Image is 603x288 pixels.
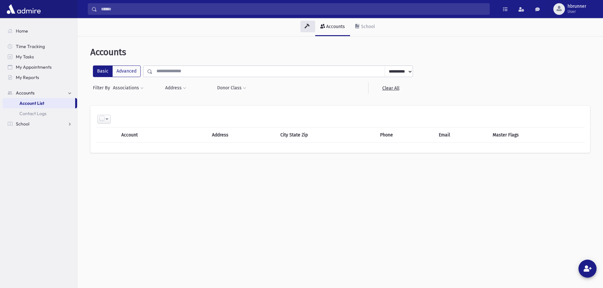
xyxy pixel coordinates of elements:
[435,127,489,142] th: Email
[568,9,586,14] span: User
[16,28,28,34] span: Home
[276,127,376,142] th: City State Zip
[3,72,77,83] a: My Reports
[360,24,375,29] div: School
[16,90,35,96] span: Accounts
[19,111,46,116] span: Contact Logs
[325,24,345,29] div: Accounts
[93,84,113,91] span: Filter By
[217,82,246,94] button: Donor Class
[93,65,113,77] label: Basic
[3,88,77,98] a: Accounts
[3,119,77,129] a: School
[350,18,380,36] a: School
[208,127,277,142] th: Address
[3,52,77,62] a: My Tasks
[3,108,77,119] a: Contact Logs
[16,74,39,80] span: My Reports
[16,54,34,60] span: My Tasks
[3,62,77,72] a: My Appointments
[117,127,186,142] th: Account
[376,127,435,142] th: Phone
[16,44,45,49] span: Time Tracking
[165,82,186,94] button: Address
[93,65,141,77] div: FilterModes
[368,82,413,94] a: Clear All
[315,18,350,36] a: Accounts
[90,47,126,57] span: Accounts
[489,127,585,142] th: Master Flags
[16,64,52,70] span: My Appointments
[3,41,77,52] a: Time Tracking
[112,65,141,77] label: Advanced
[3,26,77,36] a: Home
[16,121,29,127] span: School
[113,82,144,94] button: Associations
[568,4,586,9] span: hbrunner
[97,3,489,15] input: Search
[5,3,42,15] img: AdmirePro
[19,100,44,106] span: Account List
[3,98,75,108] a: Account List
